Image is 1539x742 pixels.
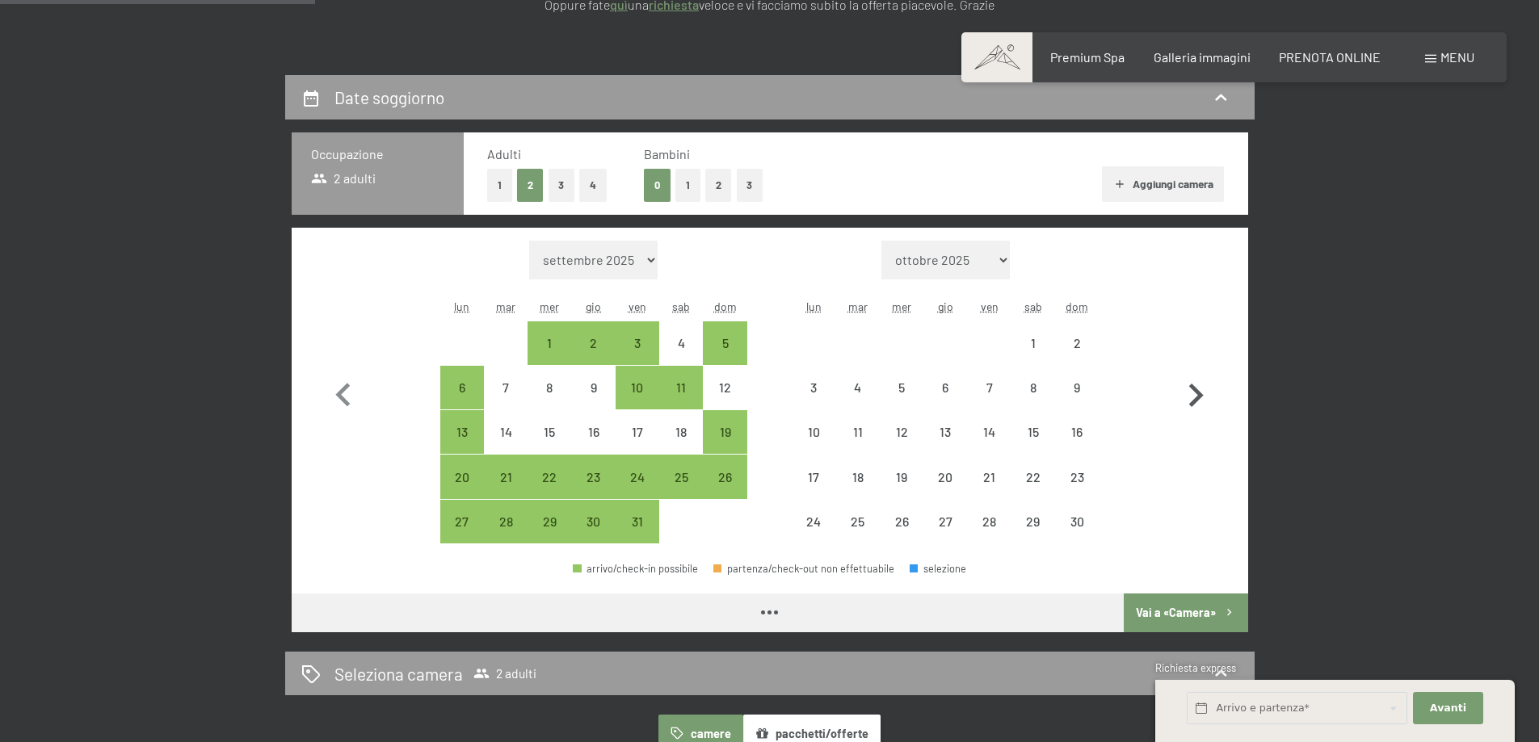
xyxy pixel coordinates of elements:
[967,455,1011,498] div: arrivo/check-in non effettuabile
[836,455,880,498] div: arrivo/check-in non effettuabile
[574,337,614,377] div: 2
[442,515,482,555] div: 27
[528,455,571,498] div: arrivo/check-in possibile
[572,500,616,543] div: Thu Oct 30 2025
[572,455,616,498] div: Thu Oct 23 2025
[703,455,746,498] div: arrivo/check-in possibile
[440,366,484,409] div: arrivo/check-in possibile
[1013,515,1053,555] div: 29
[1057,381,1097,421] div: 9
[880,500,923,543] div: Wed Nov 26 2025
[880,455,923,498] div: Wed Nov 19 2025
[836,455,880,498] div: Tue Nov 18 2025
[484,455,528,498] div: Tue Oct 21 2025
[1013,471,1053,511] div: 22
[528,500,571,543] div: arrivo/check-in possibile
[704,471,745,511] div: 26
[486,471,526,511] div: 21
[881,471,922,511] div: 19
[1013,381,1053,421] div: 8
[1011,455,1055,498] div: arrivo/check-in non effettuabile
[659,366,703,409] div: Sat Oct 11 2025
[484,455,528,498] div: arrivo/check-in possibile
[793,515,834,555] div: 24
[714,300,737,313] abbr: domenica
[487,169,512,202] button: 1
[574,471,614,511] div: 23
[1011,410,1055,454] div: Sat Nov 15 2025
[1124,593,1247,632] button: Vai a «Camera»
[923,366,967,409] div: arrivo/check-in non effettuabile
[1057,471,1097,511] div: 23
[661,381,701,421] div: 11
[1011,321,1055,365] div: Sat Nov 01 2025
[838,381,878,421] div: 4
[1055,366,1099,409] div: Sun Nov 09 2025
[838,471,878,511] div: 18
[737,169,763,202] button: 3
[792,366,835,409] div: arrivo/check-in non effettuabile
[1024,300,1042,313] abbr: sabato
[793,425,834,466] div: 10
[486,381,526,421] div: 7
[672,300,690,313] abbr: sabato
[484,366,528,409] div: arrivo/check-in non effettuabile
[836,366,880,409] div: arrivo/check-in non effettuabile
[704,337,745,377] div: 5
[1440,49,1474,65] span: Menu
[616,455,659,498] div: arrivo/check-in possibile
[529,337,570,377] div: 1
[836,500,880,543] div: Tue Nov 25 2025
[484,366,528,409] div: Tue Oct 07 2025
[1055,410,1099,454] div: arrivo/check-in non effettuabile
[923,500,967,543] div: arrivo/check-in non effettuabile
[529,515,570,555] div: 29
[1011,500,1055,543] div: arrivo/check-in non effettuabile
[574,381,614,421] div: 9
[848,300,868,313] abbr: martedì
[659,366,703,409] div: arrivo/check-in possibile
[528,410,571,454] div: Wed Oct 15 2025
[616,366,659,409] div: Fri Oct 10 2025
[579,169,607,202] button: 4
[661,425,701,466] div: 18
[923,455,967,498] div: arrivo/check-in non effettuabile
[659,455,703,498] div: arrivo/check-in possibile
[1279,49,1381,65] a: PRENOTA ONLINE
[440,455,484,498] div: Mon Oct 20 2025
[838,515,878,555] div: 25
[713,564,894,574] div: partenza/check-out non effettuabile
[661,471,701,511] div: 25
[1011,455,1055,498] div: Sat Nov 22 2025
[311,145,444,163] h3: Occupazione
[334,87,444,107] h2: Date soggiorno
[792,410,835,454] div: arrivo/check-in non effettuabile
[881,381,922,421] div: 5
[1055,321,1099,365] div: arrivo/check-in non effettuabile
[442,381,482,421] div: 6
[1154,49,1251,65] a: Galleria immagini
[572,321,616,365] div: Thu Oct 02 2025
[1155,661,1236,674] span: Richiesta express
[836,500,880,543] div: arrivo/check-in non effettuabile
[792,455,835,498] div: arrivo/check-in non effettuabile
[705,169,732,202] button: 2
[644,169,671,202] button: 0
[792,500,835,543] div: Mon Nov 24 2025
[793,471,834,511] div: 17
[969,515,1009,555] div: 28
[616,366,659,409] div: arrivo/check-in possibile
[311,170,376,187] span: 2 adulti
[586,300,601,313] abbr: giovedì
[1011,366,1055,409] div: Sat Nov 08 2025
[1011,410,1055,454] div: arrivo/check-in non effettuabile
[440,500,484,543] div: arrivo/check-in possibile
[967,500,1011,543] div: Fri Nov 28 2025
[1055,500,1099,543] div: Sun Nov 30 2025
[967,410,1011,454] div: arrivo/check-in non effettuabile
[572,321,616,365] div: arrivo/check-in possibile
[440,500,484,543] div: Mon Oct 27 2025
[659,321,703,365] div: Sat Oct 04 2025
